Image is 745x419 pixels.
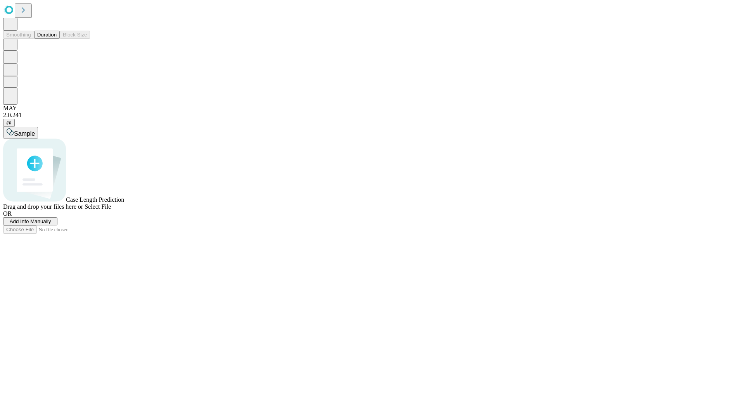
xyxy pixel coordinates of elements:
[3,203,83,210] span: Drag and drop your files here or
[85,203,111,210] span: Select File
[3,210,12,217] span: OR
[3,112,742,119] div: 2.0.241
[60,31,90,39] button: Block Size
[34,31,60,39] button: Duration
[10,218,51,224] span: Add Info Manually
[3,217,57,225] button: Add Info Manually
[14,130,35,137] span: Sample
[3,127,38,139] button: Sample
[66,196,124,203] span: Case Length Prediction
[3,119,15,127] button: @
[6,120,12,126] span: @
[3,31,34,39] button: Smoothing
[3,105,742,112] div: MAY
